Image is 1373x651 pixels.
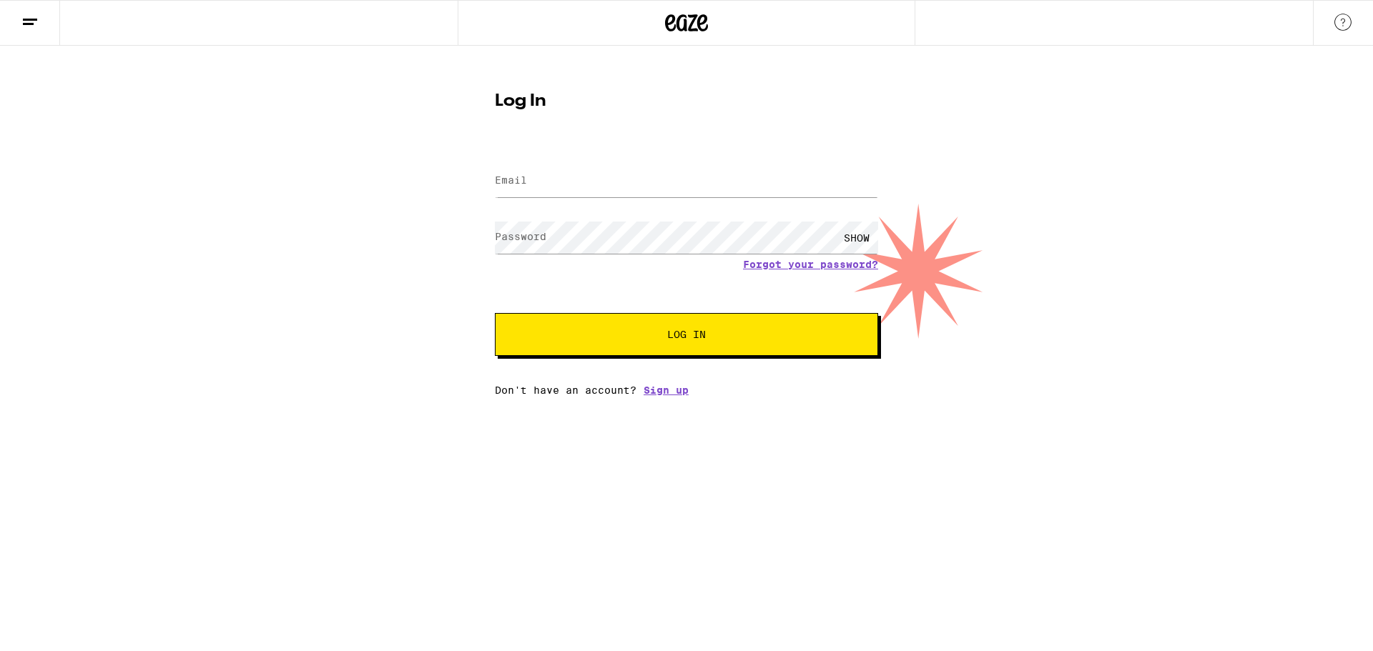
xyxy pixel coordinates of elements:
[495,231,546,242] label: Password
[495,384,878,396] div: Don't have an account?
[644,384,689,396] a: Sign up
[835,222,878,254] div: SHOW
[495,313,878,356] button: Log In
[495,93,878,110] h1: Log In
[667,329,706,339] span: Log In
[495,174,527,186] label: Email
[743,259,878,270] a: Forgot your password?
[495,165,878,197] input: Email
